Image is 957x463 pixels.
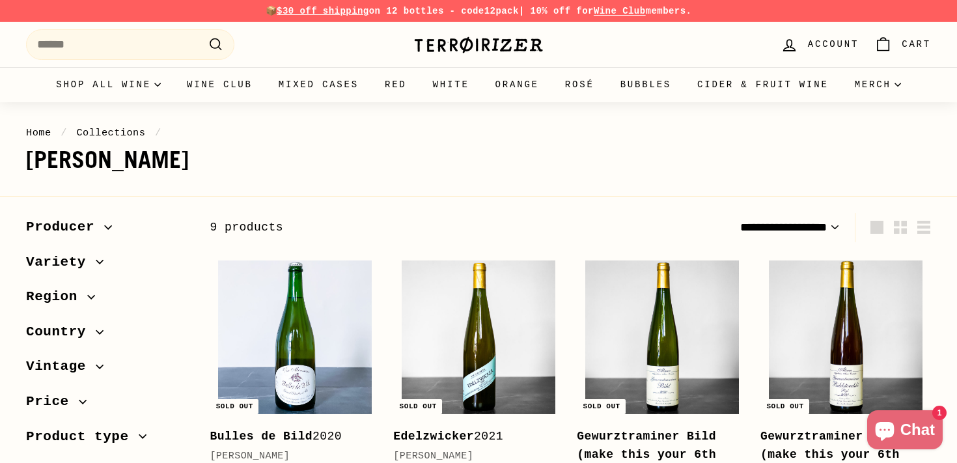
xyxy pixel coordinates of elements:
button: Region [26,283,189,318]
span: Price [26,391,79,413]
button: Variety [26,248,189,283]
span: Producer [26,216,104,238]
div: Sold out [395,399,442,414]
span: $30 off shipping [277,6,369,16]
div: 9 products [210,218,570,237]
span: Product type [26,426,139,448]
div: Sold out [761,399,809,414]
span: Vintage [26,356,96,378]
button: Producer [26,213,189,248]
b: Bulles de Bild [210,430,312,443]
span: Region [26,286,87,308]
summary: Merch [842,67,914,102]
inbox-online-store-chat: Shopify online store chat [863,410,947,453]
a: Collections [76,127,145,139]
div: Sold out [211,399,258,414]
strong: 12pack [484,6,519,16]
b: Edelzwicker [393,430,474,443]
a: Wine Club [174,67,266,102]
span: Variety [26,251,96,274]
button: Price [26,387,189,423]
a: Rosé [552,67,607,102]
a: Orange [482,67,552,102]
span: Cart [902,37,931,51]
a: Red [372,67,420,102]
a: Account [773,25,867,64]
h1: [PERSON_NAME] [26,147,931,173]
div: Sold out [577,399,625,414]
a: Cider & Fruit Wine [684,67,842,102]
a: Cart [867,25,939,64]
a: Bubbles [607,67,684,102]
a: Wine Club [594,6,646,16]
div: 2021 [393,427,551,446]
span: Country [26,321,96,343]
a: White [420,67,482,102]
span: / [57,127,70,139]
button: Country [26,318,189,353]
a: Home [26,127,51,139]
button: Product type [26,423,189,458]
p: 📦 on 12 bottles - code | 10% off for members. [26,4,931,18]
div: 2020 [210,427,367,446]
span: Account [808,37,859,51]
a: Mixed Cases [266,67,372,102]
span: / [152,127,165,139]
button: Vintage [26,352,189,387]
summary: Shop all wine [43,67,174,102]
nav: breadcrumbs [26,125,931,141]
